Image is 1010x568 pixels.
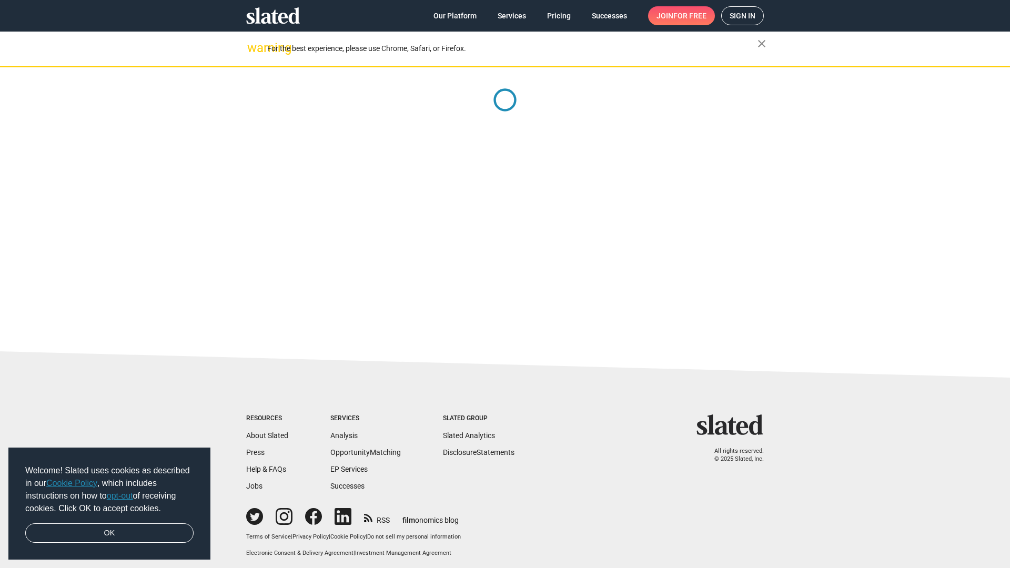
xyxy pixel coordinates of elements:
[755,37,768,50] mat-icon: close
[489,6,534,25] a: Services
[730,7,755,25] span: Sign in
[291,533,292,540] span: |
[648,6,715,25] a: Joinfor free
[292,533,329,540] a: Privacy Policy
[703,448,764,463] p: All rights reserved. © 2025 Slated, Inc.
[656,6,706,25] span: Join
[592,6,627,25] span: Successes
[443,431,495,440] a: Slated Analytics
[107,491,133,500] a: opt-out
[364,509,390,525] a: RSS
[433,6,477,25] span: Our Platform
[246,482,262,490] a: Jobs
[330,465,368,473] a: EP Services
[425,6,485,25] a: Our Platform
[25,464,194,515] span: Welcome! Slated uses cookies as described in our , which includes instructions on how to of recei...
[246,414,288,423] div: Resources
[330,533,366,540] a: Cookie Policy
[402,507,459,525] a: filmonomics blog
[367,533,461,541] button: Do not sell my personal information
[402,516,415,524] span: film
[267,42,757,56] div: For the best experience, please use Chrome, Safari, or Firefox.
[329,533,330,540] span: |
[246,550,353,556] a: Electronic Consent & Delivery Agreement
[330,448,401,457] a: OpportunityMatching
[46,479,97,488] a: Cookie Policy
[443,414,514,423] div: Slated Group
[247,42,260,54] mat-icon: warning
[583,6,635,25] a: Successes
[539,6,579,25] a: Pricing
[330,414,401,423] div: Services
[246,533,291,540] a: Terms of Service
[353,550,355,556] span: |
[673,6,706,25] span: for free
[330,482,365,490] a: Successes
[355,550,451,556] a: Investment Management Agreement
[246,465,286,473] a: Help & FAQs
[25,523,194,543] a: dismiss cookie message
[366,533,367,540] span: |
[498,6,526,25] span: Services
[443,448,514,457] a: DisclosureStatements
[246,448,265,457] a: Press
[721,6,764,25] a: Sign in
[8,448,210,560] div: cookieconsent
[246,431,288,440] a: About Slated
[330,431,358,440] a: Analysis
[547,6,571,25] span: Pricing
